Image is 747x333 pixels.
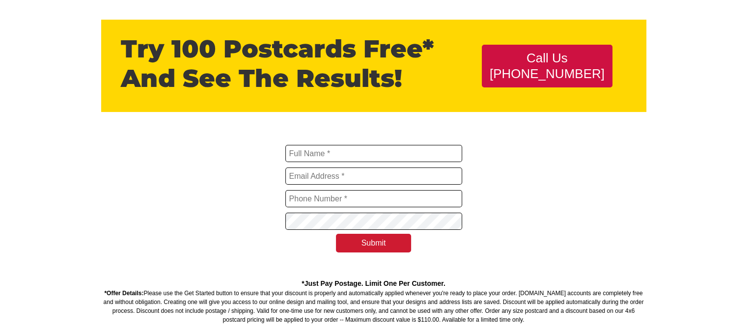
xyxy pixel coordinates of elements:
[285,167,462,185] input: Email Address *
[121,34,434,93] h1: Try 100 Postcards Free* And See The Results!
[104,278,644,324] p: Please use the Get Started button to ensure that your discount is properly and automatically appl...
[302,279,445,287] span: *Just Pay Postage. Limit One Per Customer.
[104,290,143,297] strong: *Offer Details:
[336,234,412,252] button: Submit
[482,45,612,87] a: Call Us[PHONE_NUMBER]
[285,145,462,162] input: Full Name *
[285,190,462,207] input: Phone Number *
